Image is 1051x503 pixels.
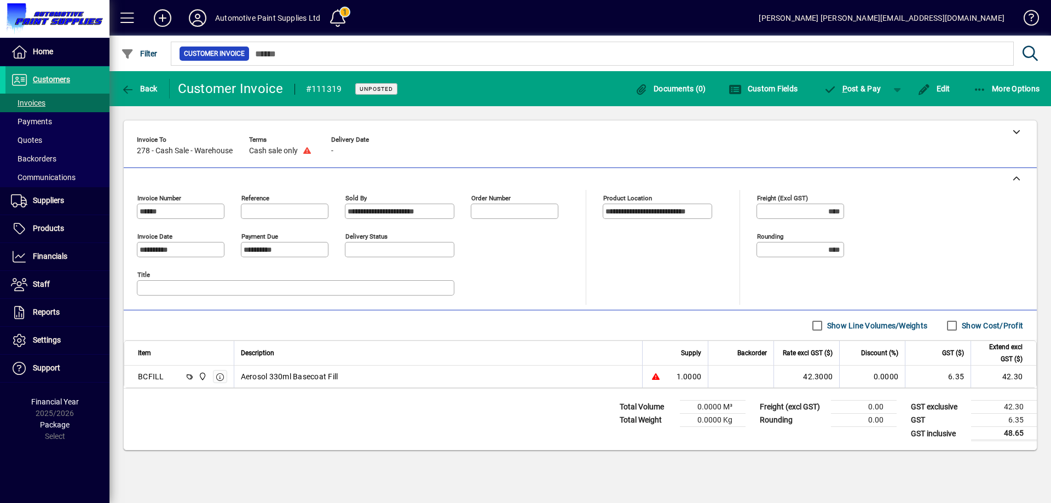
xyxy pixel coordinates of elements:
mat-label: Product location [603,194,652,202]
span: ost & Pay [823,84,881,93]
button: Filter [118,44,160,63]
td: 0.00 [831,401,897,414]
td: 0.0000 [839,366,905,388]
span: Payments [11,117,52,126]
span: Supply [681,347,701,359]
span: Documents (0) [635,84,706,93]
button: Add [145,8,180,28]
span: Communications [11,173,76,182]
span: Customers [33,75,70,84]
mat-label: Title [137,271,150,279]
mat-label: Payment due [241,233,278,240]
span: Package [40,420,70,429]
span: 1.0000 [677,371,702,382]
span: GST ($) [942,347,964,359]
mat-label: Order number [471,194,511,202]
span: Settings [33,336,61,344]
div: BCFILL [138,371,164,382]
td: 0.0000 Kg [680,414,746,427]
span: Quotes [11,136,42,144]
app-page-header-button: Back [109,79,170,99]
mat-label: Reference [241,194,269,202]
div: 42.3000 [781,371,833,382]
td: 6.35 [971,414,1037,427]
a: Financials [5,243,109,270]
mat-label: Invoice number [137,194,181,202]
span: Item [138,347,151,359]
button: More Options [971,79,1043,99]
span: Unposted [360,85,393,92]
a: Suppliers [5,187,109,215]
a: Invoices [5,94,109,112]
span: More Options [973,84,1040,93]
span: Aerosol 330ml Basecoat Fill [241,371,338,382]
span: Suppliers [33,196,64,205]
span: Home [33,47,53,56]
button: Edit [915,79,953,99]
a: Quotes [5,131,109,149]
a: Knowledge Base [1015,2,1037,38]
button: Documents (0) [632,79,709,99]
div: Automotive Paint Supplies Ltd [215,9,320,27]
a: Staff [5,271,109,298]
mat-label: Invoice date [137,233,172,240]
td: Rounding [754,414,831,427]
span: Back [121,84,158,93]
a: Support [5,355,109,382]
span: Edit [917,84,950,93]
span: Financial Year [31,397,79,406]
span: Custom Fields [729,84,798,93]
td: 0.0000 M³ [680,401,746,414]
mat-label: Sold by [345,194,367,202]
a: Reports [5,299,109,326]
td: GST inclusive [905,427,971,441]
button: Post & Pay [818,79,886,99]
td: GST [905,414,971,427]
a: Products [5,215,109,242]
div: [PERSON_NAME] [PERSON_NAME][EMAIL_ADDRESS][DOMAIN_NAME] [759,9,1004,27]
span: Cash sale only [249,147,298,155]
span: Discount (%) [861,347,898,359]
div: Customer Invoice [178,80,284,97]
td: 48.65 [971,427,1037,441]
span: Backorder [737,347,767,359]
button: Back [118,79,160,99]
td: Total Weight [614,414,680,427]
span: - [331,147,333,155]
td: GST exclusive [905,401,971,414]
span: Automotive Paint Supplies Ltd [195,371,208,383]
div: #111319 [306,80,342,98]
span: Backorders [11,154,56,163]
span: Filter [121,49,158,58]
span: Financials [33,252,67,261]
span: Rate excl GST ($) [783,347,833,359]
td: 42.30 [971,401,1037,414]
a: Home [5,38,109,66]
a: Backorders [5,149,109,168]
td: Total Volume [614,401,680,414]
span: Staff [33,280,50,288]
span: Extend excl GST ($) [978,341,1023,365]
td: Freight (excl GST) [754,401,831,414]
button: Profile [180,8,215,28]
td: 6.35 [905,366,971,388]
label: Show Line Volumes/Weights [825,320,927,331]
span: Products [33,224,64,233]
button: Custom Fields [726,79,800,99]
mat-label: Delivery status [345,233,388,240]
a: Communications [5,168,109,187]
mat-label: Rounding [757,233,783,240]
td: 0.00 [831,414,897,427]
span: Customer Invoice [184,48,245,59]
a: Payments [5,112,109,131]
a: Settings [5,327,109,354]
label: Show Cost/Profit [960,320,1023,331]
span: Reports [33,308,60,316]
mat-label: Freight (excl GST) [757,194,808,202]
span: Support [33,363,60,372]
span: 278 - Cash Sale - Warehouse [137,147,233,155]
span: Invoices [11,99,45,107]
span: P [842,84,847,93]
span: Description [241,347,274,359]
td: 42.30 [971,366,1036,388]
